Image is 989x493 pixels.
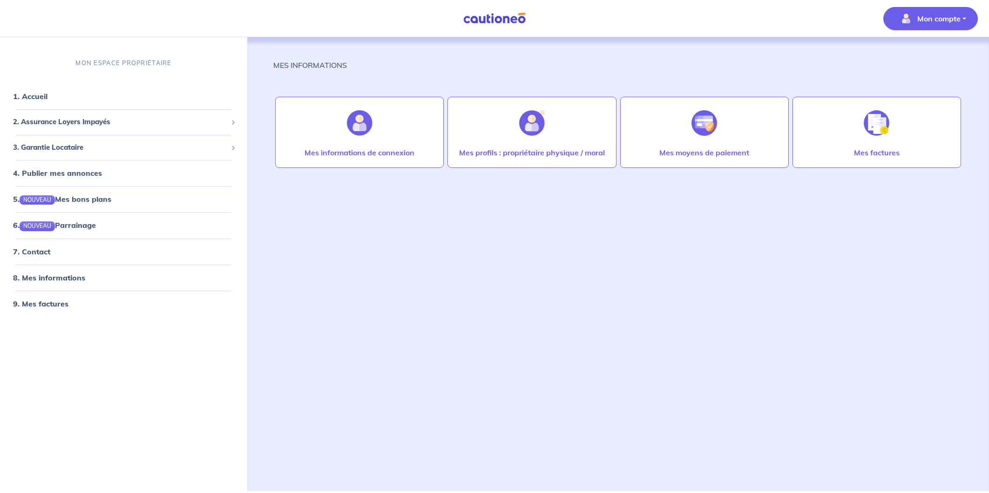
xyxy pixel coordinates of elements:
a: 6.NOUVEAUParrainage [13,220,96,230]
p: Mes profils : propriétaire physique / moral [459,147,605,158]
div: 5.NOUVEAUMes bons plans [4,190,244,208]
div: 4. Publier mes annonces [4,164,244,182]
a: 1. Accueil [13,92,47,101]
div: 2. Assurance Loyers Impayés [4,113,244,131]
button: illu_account_valid_menu.svgMon compte [883,7,978,30]
div: 6.NOUVEAUParrainage [4,216,244,234]
div: 7. Contact [4,242,244,261]
img: illu_credit_card_no_anim.svg [691,110,717,136]
p: MES INFORMATIONS [273,60,347,71]
p: Mon compte [917,13,961,24]
img: Cautioneo [460,13,529,24]
p: MON ESPACE PROPRIÉTAIRE [75,59,171,67]
img: illu_account_valid_menu.svg [899,11,914,26]
div: 3. Garantie Locataire [4,139,244,157]
a: 7. Contact [13,247,50,256]
a: 8. Mes informations [13,273,85,282]
a: 4. Publier mes annonces [13,168,102,178]
img: illu_account.svg [347,110,373,136]
a: 5.NOUVEAUMes bons plans [13,194,111,204]
div: 8. Mes informations [4,268,244,287]
span: 2. Assurance Loyers Impayés [13,117,227,127]
p: Mes factures [854,147,900,158]
span: 3. Garantie Locataire [13,142,227,153]
img: illu_invoice.svg [864,110,889,136]
p: Mes moyens de paiement [659,147,749,158]
a: 9. Mes factures [13,299,68,308]
div: 9. Mes factures [4,294,244,313]
div: 1. Accueil [4,87,244,106]
p: Mes informations de connexion [305,147,414,158]
img: illu_account_add.svg [519,110,545,136]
